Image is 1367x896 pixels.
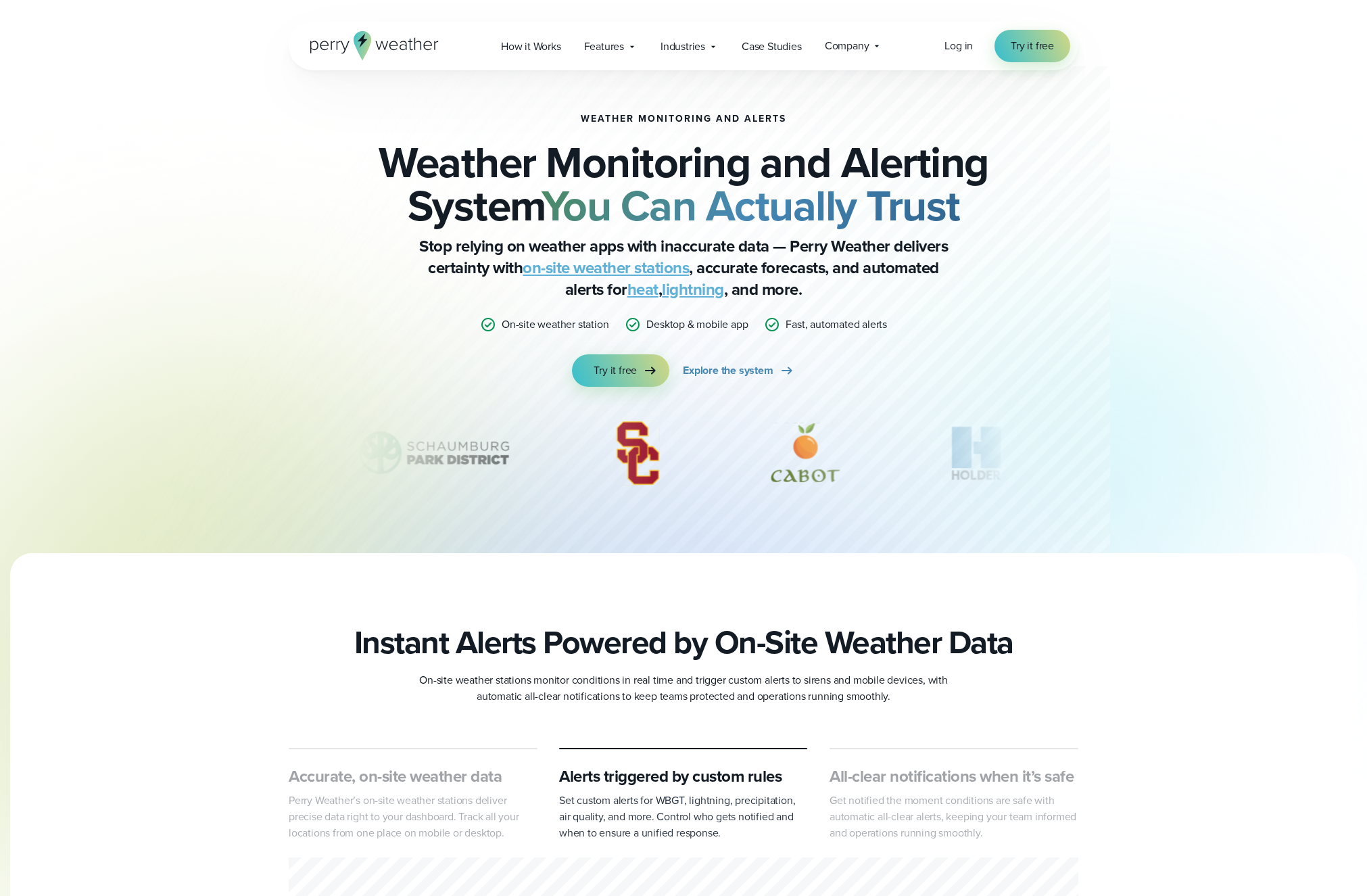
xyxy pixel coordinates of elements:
[786,316,887,333] p: Fast, automated alerts
[683,354,794,387] a: Explore the system
[339,419,531,487] div: 8 of 12
[742,39,802,55] span: Case Studies
[413,672,954,705] p: On-site weather stations monitor conditions in real time and trigger custom alerts to sirens and ...
[744,419,868,487] div: 10 of 12
[830,793,1078,841] p: Get notified the moment conditions are safe with automatic all-clear alerts, keeping your team in...
[994,30,1070,62] a: Try it free
[730,32,813,60] a: Case Studies
[646,316,748,333] p: Desktop & mobile app
[744,419,868,487] img: Cabot-Citrus-Farms.svg
[944,38,973,53] span: Log in
[559,765,808,787] h3: Alerts triggered by custom rules
[662,277,724,302] a: lightning
[944,38,973,54] a: Log in
[932,419,1021,487] div: 11 of 12
[413,235,954,300] p: Stop relying on weather apps with inaccurate data — Perry Weather delivers certainty with , accur...
[825,38,869,54] span: Company
[594,362,637,379] span: Try it free
[932,419,1021,487] img: Holder.svg
[523,256,689,280] a: on-site weather stations
[572,354,669,387] a: Try it free
[559,793,808,841] p: Set custom alerts for WBGT, lightning, precipitation, air quality, and more. Control who gets not...
[830,765,1078,787] h3: All-clear notifications when it’s safe
[683,362,773,379] span: Explore the system
[596,419,679,487] img: University-of-Southern-California-USC.svg
[501,39,561,55] span: How it Works
[356,419,1011,494] div: slideshow
[489,32,573,60] a: How it Works
[289,793,537,841] p: Perry Weather’s on-site weather stations deliver precise data right to your dashboard. Track all ...
[289,765,537,787] h3: Accurate, on-site weather data
[627,277,658,302] a: heat
[661,39,705,55] span: Industries
[354,623,1013,661] h2: Instant Alerts Powered by On-Site Weather Data
[502,316,608,333] p: On-site weather station
[356,141,1011,227] h2: Weather Monitoring and Alerting System
[581,114,786,124] h1: Weather Monitoring and Alerts
[339,419,531,487] img: Schaumburg-Park-District-1.svg
[584,39,624,55] span: Features
[1011,38,1054,54] span: Try it free
[596,419,679,487] div: 9 of 12
[542,174,960,237] strong: You Can Actually Trust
